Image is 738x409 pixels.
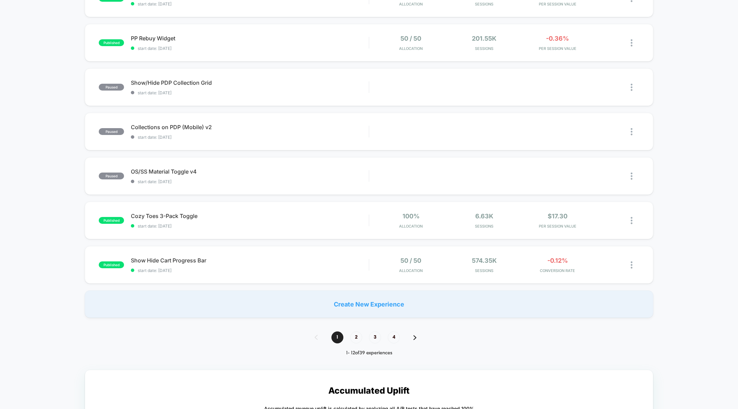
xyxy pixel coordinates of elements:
[388,331,400,343] span: 4
[631,173,632,180] img: close
[331,331,343,343] span: 1
[413,335,416,340] img: pagination forward
[449,268,519,273] span: Sessions
[99,261,124,268] span: published
[472,257,497,264] span: 574.35k
[131,223,369,229] span: start date: [DATE]
[631,39,632,46] img: close
[631,84,632,91] img: close
[631,261,632,269] img: close
[99,128,124,135] span: paused
[546,35,569,42] span: -0.36%
[131,90,369,95] span: start date: [DATE]
[99,173,124,179] span: paused
[99,84,124,91] span: paused
[131,1,369,6] span: start date: [DATE]
[399,46,423,51] span: Allocation
[131,179,369,184] span: start date: [DATE]
[328,385,410,396] p: Accumulated Uplift
[399,2,423,6] span: Allocation
[99,39,124,46] span: published
[523,224,592,229] span: PER SESSION VALUE
[523,268,592,273] span: CONVERSION RATE
[350,331,362,343] span: 2
[449,46,519,51] span: Sessions
[547,257,568,264] span: -0.12%
[400,35,421,42] span: 50 / 50
[399,268,423,273] span: Allocation
[402,213,420,220] span: 100%
[131,135,369,140] span: start date: [DATE]
[131,168,369,175] span: OS/SS Material Toggle v4
[400,257,421,264] span: 50 / 50
[631,128,632,135] img: close
[131,46,369,51] span: start date: [DATE]
[85,290,653,318] div: Create New Experience
[308,350,430,356] div: 1 - 12 of 39 experiences
[369,331,381,343] span: 3
[99,217,124,224] span: published
[631,217,632,224] img: close
[131,35,369,42] span: PP Rebuy Widget
[523,46,592,51] span: PER SESSION VALUE
[548,213,568,220] span: $17.30
[475,213,493,220] span: 6.63k
[399,224,423,229] span: Allocation
[449,2,519,6] span: Sessions
[131,79,369,86] span: Show/Hide PDP Collection Grid
[131,257,369,264] span: Show Hide Cart Progress Bar
[131,213,369,219] span: Cozy Toes 3-Pack Toggle
[523,2,592,6] span: PER SESSION VALUE
[131,268,369,273] span: start date: [DATE]
[472,35,496,42] span: 201.55k
[449,224,519,229] span: Sessions
[131,124,369,131] span: Collections on PDP (Mobile) v2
